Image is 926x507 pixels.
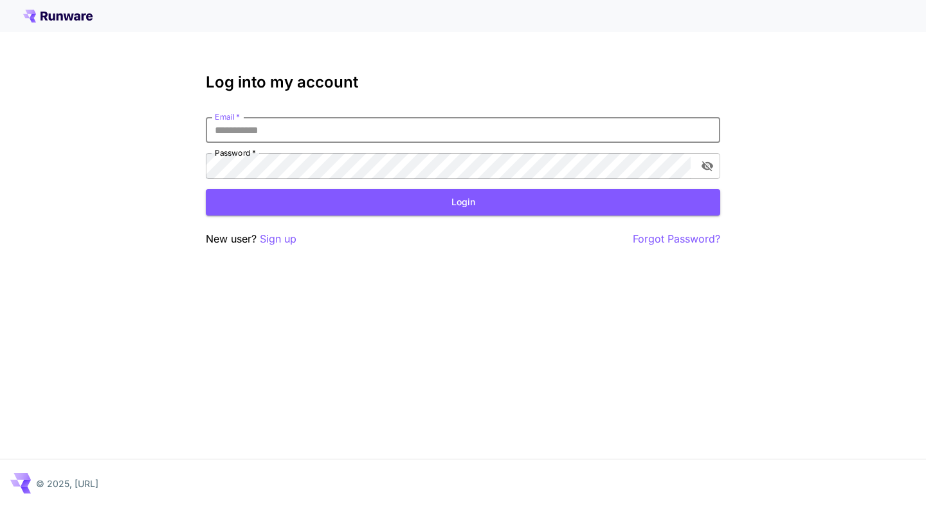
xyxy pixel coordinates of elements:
[206,189,720,216] button: Login
[215,111,240,122] label: Email
[260,231,296,247] button: Sign up
[633,231,720,247] button: Forgot Password?
[206,73,720,91] h3: Log into my account
[215,147,256,158] label: Password
[36,477,98,490] p: © 2025, [URL]
[696,154,719,178] button: toggle password visibility
[206,231,296,247] p: New user?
